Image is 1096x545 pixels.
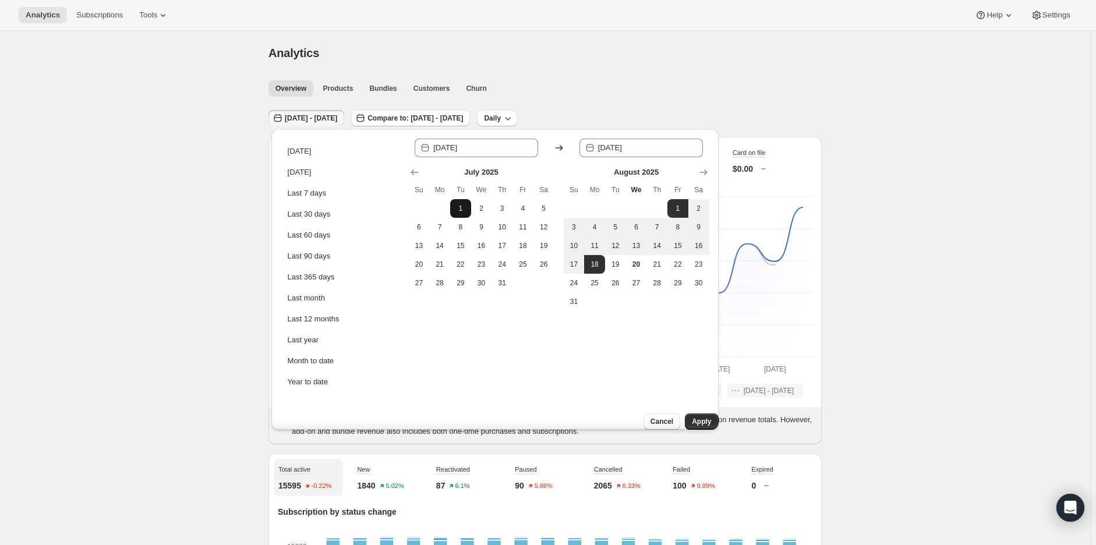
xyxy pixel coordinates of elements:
[450,199,471,218] button: Tuesday July 1 2025
[594,466,623,473] span: Cancelled
[288,313,340,325] div: Last 12 months
[702,540,716,542] rect: New-1 86
[702,539,716,540] rect: Expired-6 0
[429,274,450,292] button: Monday July 28 2025
[693,260,705,269] span: 23
[434,260,446,269] span: 21
[673,480,686,491] p: 100
[584,255,605,274] button: End of range Monday August 18 2025
[729,540,743,542] rect: New-1 108
[752,466,773,473] span: Expired
[496,260,508,269] span: 24
[517,222,529,232] span: 11
[693,241,705,250] span: 16
[672,185,684,194] span: Fr
[268,47,319,59] span: Analytics
[407,539,420,540] rect: Expired-6 0
[139,10,157,20] span: Tools
[605,274,626,292] button: Tuesday August 26 2025
[584,274,605,292] button: Monday August 25 2025
[450,181,471,199] th: Tuesday
[783,539,796,540] rect: Expired-6 0
[284,268,401,286] button: Last 365 days
[667,274,688,292] button: Friday August 29 2025
[515,480,524,491] p: 90
[672,241,684,250] span: 15
[284,289,401,307] button: Last month
[284,163,401,182] button: [DATE]
[783,539,796,540] rect: Reactivated-2 5
[631,241,642,250] span: 13
[434,241,446,250] span: 14
[626,236,647,255] button: Wednesday August 13 2025
[584,181,605,199] th: Monday
[672,260,684,269] span: 22
[568,297,580,306] span: 31
[672,278,684,288] span: 29
[1056,494,1084,522] div: Open Intercom Messenger
[407,539,420,541] rect: New-1 93
[455,278,466,288] span: 29
[651,278,663,288] span: 28
[466,84,486,93] span: Churn
[429,181,450,199] th: Monday
[589,241,600,250] span: 11
[327,539,340,540] rect: Expired-6 0
[650,417,673,426] span: Cancel
[285,114,337,123] span: [DATE] - [DATE]
[278,466,310,473] span: Total active
[455,260,466,269] span: 22
[589,278,600,288] span: 25
[622,537,635,539] rect: Reactivated-2 3
[311,483,331,490] text: -0.22%
[288,250,331,262] div: Last 90 days
[471,181,492,199] th: Wednesday
[450,218,471,236] button: Tuesday July 8 2025
[323,84,353,93] span: Products
[492,181,512,199] th: Thursday
[568,537,582,538] rect: Reactivated-2 3
[693,278,705,288] span: 30
[413,278,425,288] span: 27
[353,539,367,540] rect: Expired-6 0
[380,538,394,540] rect: New-1 106
[455,483,470,490] text: 6.1%
[288,334,319,346] div: Last year
[651,260,663,269] span: 21
[673,466,690,473] span: Failed
[436,480,446,491] p: 87
[631,222,642,232] span: 6
[409,255,430,274] button: Sunday July 20 2025
[610,222,621,232] span: 5
[626,181,647,199] th: Wednesday
[132,7,176,23] button: Tools
[533,199,554,218] button: Saturday July 5 2025
[589,222,600,232] span: 4
[685,413,718,430] button: Apply
[455,185,466,194] span: Tu
[688,236,709,255] button: Saturday August 16 2025
[538,185,550,194] span: Sa
[1042,10,1070,20] span: Settings
[644,413,680,430] button: Cancel
[353,537,367,538] rect: Reactivated-2 4
[610,241,621,250] span: 12
[646,236,667,255] button: Thursday August 14 2025
[496,185,508,194] span: Th
[649,538,662,539] rect: Reactivated-2 5
[514,537,528,538] rect: Reactivated-2 3
[697,483,715,490] text: 9.89%
[594,480,612,491] p: 2065
[413,185,425,194] span: Su
[541,537,554,538] rect: Reactivated-2 2
[584,218,605,236] button: Monday August 4 2025
[564,218,585,236] button: Sunday August 3 2025
[533,255,554,274] button: Saturday July 26 2025
[487,539,501,540] rect: Expired-6 0
[533,236,554,255] button: Saturday July 19 2025
[496,204,508,213] span: 3
[752,480,756,491] p: 0
[610,185,621,194] span: Tu
[651,222,663,232] span: 7
[284,352,401,370] button: Month to date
